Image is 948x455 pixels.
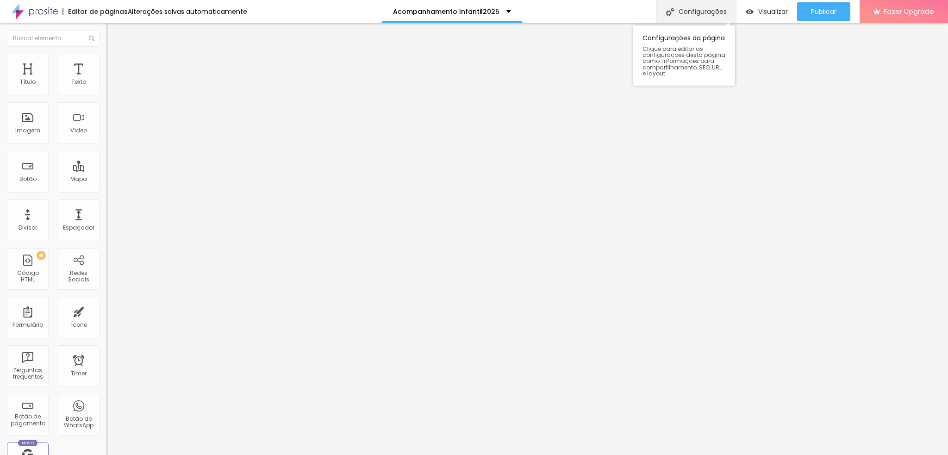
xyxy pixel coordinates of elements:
[20,79,36,85] div: Título
[62,8,128,15] div: Editor de páginas
[71,79,86,85] div: Texto
[9,413,46,427] div: Botão de pagamento
[9,367,46,380] div: Perguntas frequentes
[71,322,87,328] div: Ícone
[128,8,247,15] div: Alterações salvas automaticamente
[758,8,788,15] span: Visualizar
[797,2,850,21] button: Publicar
[746,8,754,16] img: view-1.svg
[7,30,100,47] input: Buscar elemento
[19,176,37,182] div: Botão
[884,7,934,15] span: Fazer Upgrade
[71,370,87,377] div: Timer
[633,25,735,86] div: Configurações da página
[736,2,797,21] button: Visualizar
[19,224,37,231] div: Divisor
[89,36,94,41] img: Icone
[70,127,87,134] div: Vídeo
[60,416,97,429] div: Botão do WhatsApp
[666,8,674,16] img: Icone
[15,127,40,134] div: Imagem
[60,270,97,283] div: Redes Sociais
[18,440,38,446] div: Novo
[70,176,87,182] div: Mapa
[63,224,94,231] div: Espaçador
[811,8,836,15] span: Publicar
[642,46,726,76] span: Clique para editar as configurações desta página como: Informações para compartilhamento, SEO, UR...
[12,322,43,328] div: Formulário
[393,8,499,15] p: Acompanhamento Infantil2025
[9,270,46,283] div: Código HTML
